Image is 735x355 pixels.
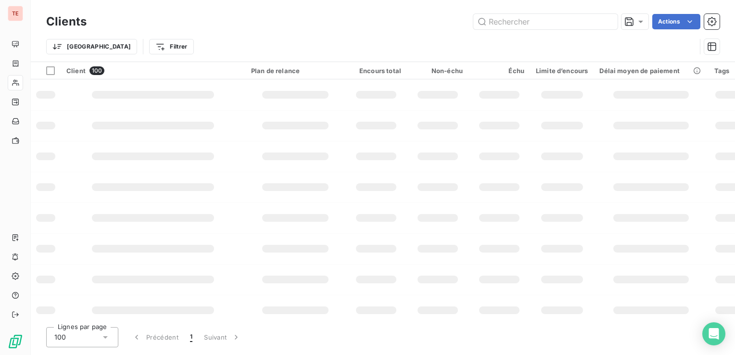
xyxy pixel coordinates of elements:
button: Actions [652,14,700,29]
div: TE [8,6,23,21]
button: Suivant [198,327,247,347]
h3: Clients [46,13,87,30]
div: Délai moyen de paiement [599,67,702,75]
div: Open Intercom Messenger [702,322,725,345]
button: Précédent [126,327,184,347]
div: Limite d’encours [536,67,588,75]
span: 100 [89,66,104,75]
div: Non-échu [413,67,463,75]
span: 100 [54,332,66,342]
div: Plan de relance [251,67,340,75]
button: 1 [184,327,198,347]
input: Rechercher [473,14,618,29]
button: Filtrer [149,39,193,54]
div: Échu [474,67,524,75]
button: [GEOGRAPHIC_DATA] [46,39,137,54]
span: 1 [190,332,192,342]
div: Encours total [351,67,401,75]
img: Logo LeanPay [8,334,23,349]
span: Client [66,67,86,75]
